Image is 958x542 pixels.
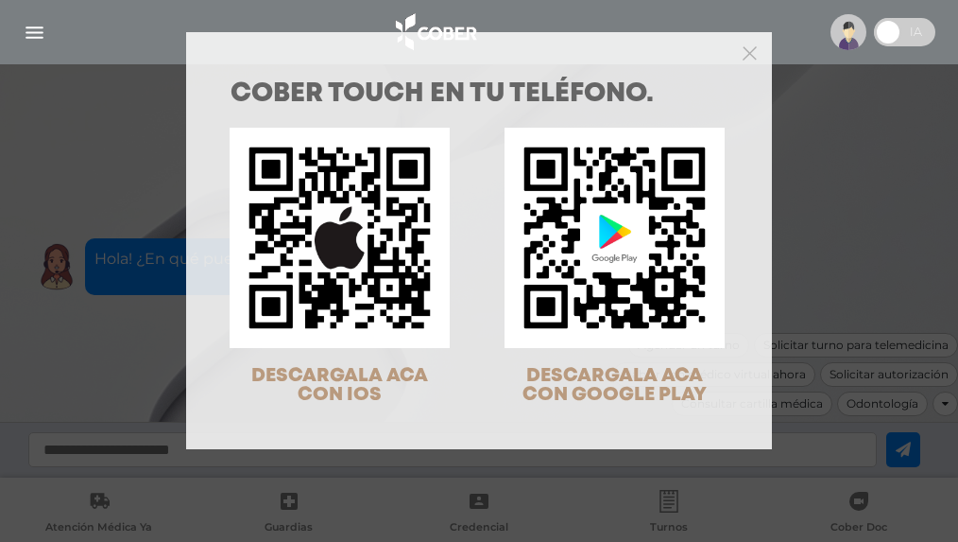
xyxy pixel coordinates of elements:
[522,367,707,404] span: DESCARGALA ACA CON GOOGLE PLAY
[230,128,450,348] img: qr-code
[743,44,757,61] button: Close
[251,367,428,404] span: DESCARGALA ACA CON IOS
[231,81,727,108] h1: COBER TOUCH en tu teléfono.
[505,128,725,348] img: qr-code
